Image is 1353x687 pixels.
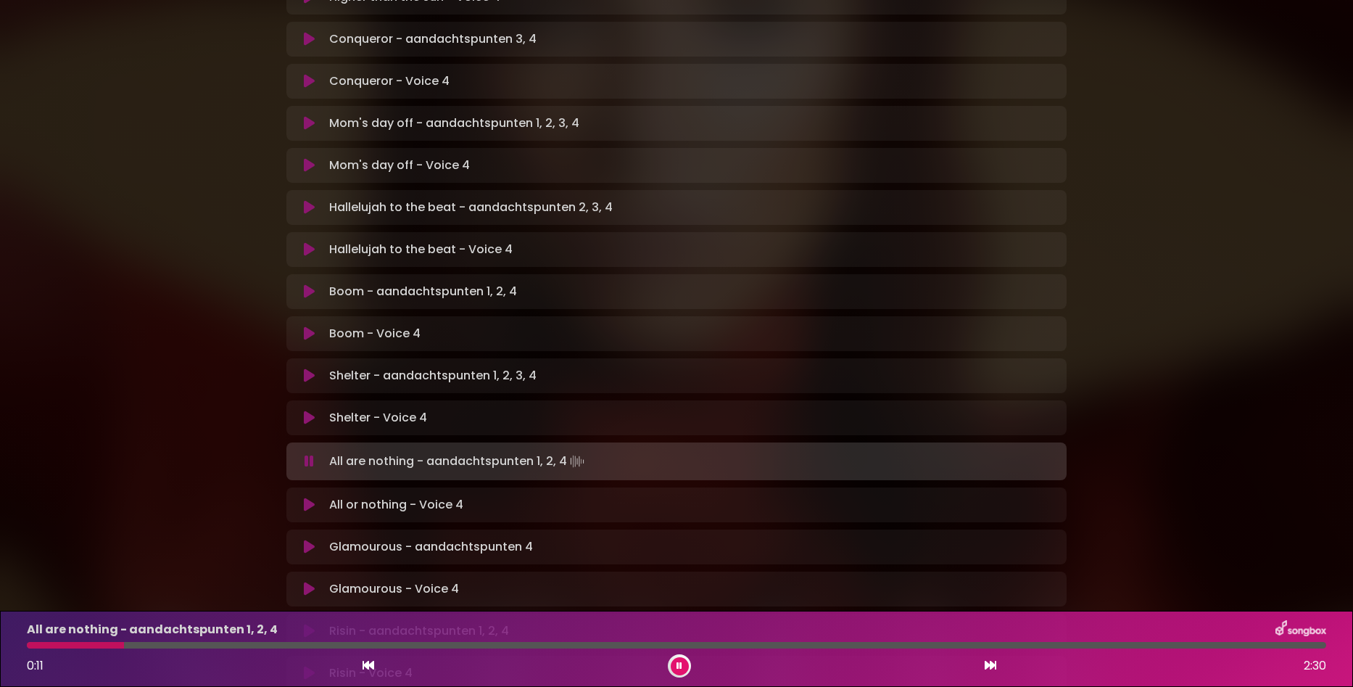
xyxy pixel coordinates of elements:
[329,157,470,174] p: Mom's day off - Voice 4
[27,657,44,674] span: 0:11
[329,199,613,216] p: Hallelujah to the beat - aandachtspunten 2, 3, 4
[329,409,427,427] p: Shelter - Voice 4
[329,283,517,300] p: Boom - aandachtspunten 1, 2, 4
[1275,620,1326,639] img: songbox-logo-white.png
[567,451,587,472] img: waveform4.gif
[329,538,533,556] p: Glamourous - aandachtspunten 4
[329,30,537,48] p: Conqueror - aandachtspunten 3, 4
[329,325,421,342] p: Boom - Voice 4
[329,115,579,132] p: Mom's day off - aandachtspunten 1, 2, 3, 4
[329,241,513,258] p: Hallelujah to the beat - Voice 4
[329,451,587,472] p: All are nothing - aandachtspunten 1, 2, 4
[329,367,537,384] p: Shelter - aandachtspunten 1, 2, 3, 4
[27,621,278,638] p: All are nothing - aandachtspunten 1, 2, 4
[329,73,450,90] p: Conqueror - Voice 4
[1304,657,1326,675] span: 2:30
[329,580,459,598] p: Glamourous - Voice 4
[329,496,463,514] p: All or nothing - Voice 4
